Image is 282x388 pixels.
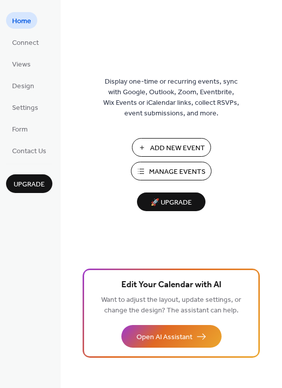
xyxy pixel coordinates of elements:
[6,34,45,50] a: Connect
[14,179,45,190] span: Upgrade
[6,142,52,159] a: Contact Us
[12,81,34,92] span: Design
[6,120,34,137] a: Form
[12,38,39,48] span: Connect
[6,55,37,72] a: Views
[101,293,241,317] span: Want to adjust the layout, update settings, or change the design? The assistant can help.
[150,143,205,154] span: Add New Event
[12,16,31,27] span: Home
[149,167,205,177] span: Manage Events
[12,124,28,135] span: Form
[6,77,40,94] a: Design
[6,99,44,115] a: Settings
[132,138,211,157] button: Add New Event
[6,174,52,193] button: Upgrade
[6,12,37,29] a: Home
[103,77,239,119] span: Display one-time or recurring events, sync with Google, Outlook, Zoom, Eventbrite, Wix Events or ...
[136,332,192,343] span: Open AI Assistant
[121,278,222,292] span: Edit Your Calendar with AI
[12,103,38,113] span: Settings
[121,325,222,348] button: Open AI Assistant
[12,146,46,157] span: Contact Us
[143,196,199,210] span: 🚀 Upgrade
[12,59,31,70] span: Views
[131,162,211,180] button: Manage Events
[137,192,205,211] button: 🚀 Upgrade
